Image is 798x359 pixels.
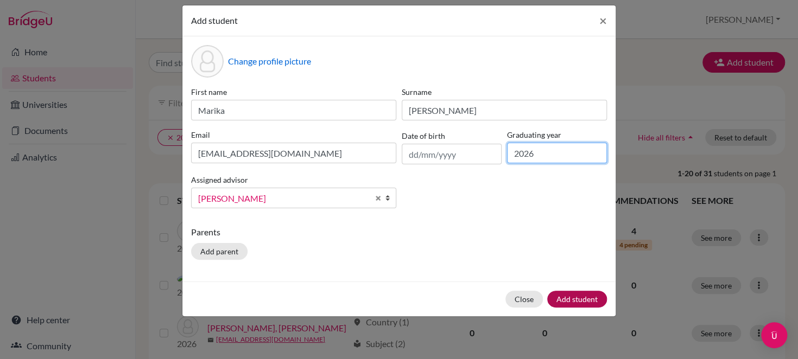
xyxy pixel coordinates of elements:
[402,144,502,164] input: dd/mm/yyyy
[505,291,543,307] button: Close
[591,5,616,36] button: Close
[191,45,224,78] div: Profile picture
[191,174,248,185] label: Assigned advisor
[191,243,248,260] button: Add parent
[599,12,607,28] span: ×
[402,86,607,98] label: Surname
[191,226,607,239] p: Parents
[761,322,787,348] div: Open Intercom Messenger
[507,129,607,140] label: Graduating year
[198,191,369,206] span: [PERSON_NAME]
[191,15,238,25] span: Add student
[191,129,396,140] label: Email
[402,130,445,142] label: Date of birth
[547,291,607,307] button: Add student
[191,86,396,98] label: First name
